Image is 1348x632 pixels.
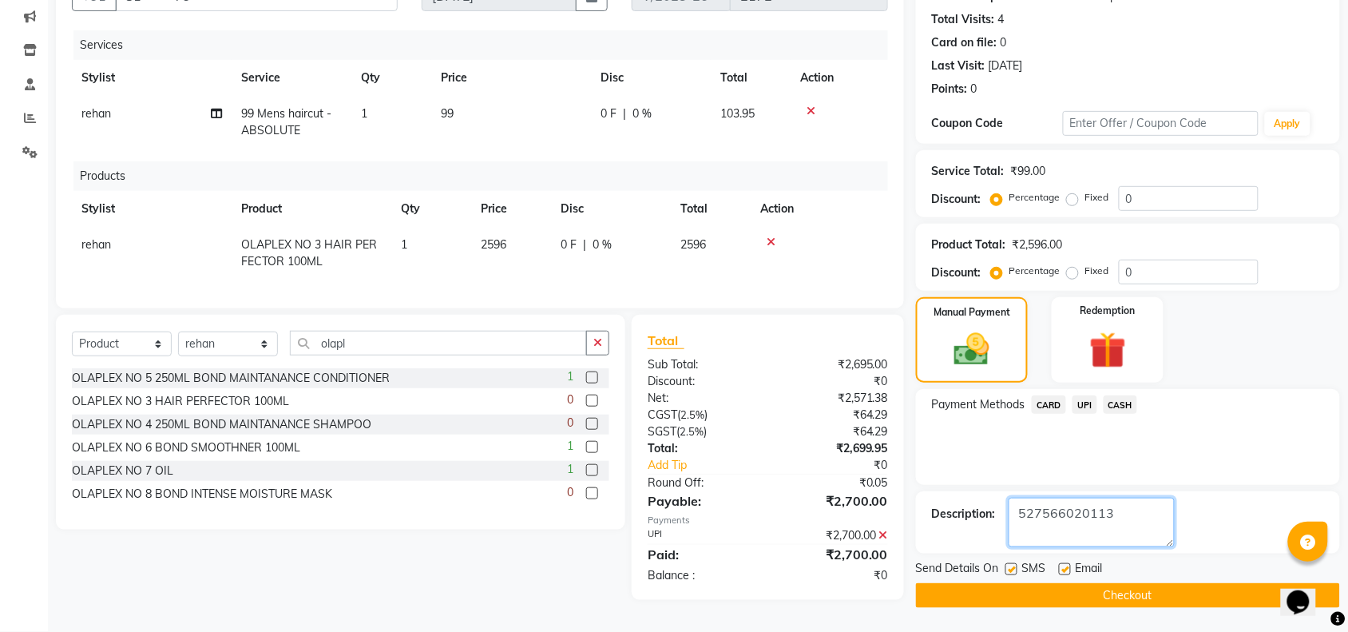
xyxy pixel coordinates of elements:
label: Fixed [1085,190,1109,205]
label: Manual Payment [934,305,1010,320]
span: 0 [567,484,573,501]
span: 99 [441,106,454,121]
div: ₹2,700.00 [767,527,900,544]
span: 0 F [601,105,617,122]
th: Service [232,60,351,96]
span: CGST [648,407,677,422]
input: Enter Offer / Coupon Code [1063,111,1259,136]
span: SMS [1022,560,1046,580]
label: Percentage [1009,264,1061,278]
span: 2596 [481,237,506,252]
th: Disc [551,191,671,227]
div: Services [73,30,900,60]
div: ₹0 [767,567,900,584]
label: Fixed [1085,264,1109,278]
th: Product [232,191,391,227]
span: 1 [567,438,573,455]
th: Price [431,60,591,96]
div: Balance : [636,567,768,584]
div: Product Total: [932,237,1006,253]
span: 99 Mens haircut - ABSOLUTE [241,106,331,137]
th: Qty [351,60,431,96]
div: Coupon Code [932,115,1063,132]
span: Send Details On [916,560,999,580]
th: Price [471,191,551,227]
span: CARD [1032,395,1066,414]
div: ₹64.29 [767,407,900,423]
div: Payable: [636,491,768,511]
span: UPI [1072,395,1097,414]
span: 2.5% [680,425,704,438]
span: OLAPLEX NO 3 HAIR PERFECTOR 100ML [241,237,377,268]
div: Total Visits: [932,11,995,28]
iframe: chat widget [1281,568,1332,616]
div: Description: [932,506,996,523]
label: Redemption [1080,304,1136,318]
span: CASH [1104,395,1138,414]
div: ₹2,571.38 [767,390,900,407]
span: 1 [567,461,573,478]
img: _gift.svg [1078,328,1138,373]
span: | [623,105,626,122]
img: _cash.svg [943,329,1001,370]
a: Add Tip [636,457,790,474]
th: Total [671,191,751,227]
div: ₹2,596.00 [1013,237,1063,253]
span: rehan [81,106,111,121]
span: 103.95 [720,106,755,121]
th: Total [711,60,791,96]
div: 0 [971,81,977,97]
th: Stylist [72,191,232,227]
div: OLAPLEX NO 6 BOND SMOOTHNER 100ML [72,439,300,456]
div: Round Off: [636,475,768,491]
div: OLAPLEX NO 4 250ML BOND MAINTANANCE SHAMPOO [72,416,371,433]
input: Search or Scan [290,331,587,356]
span: 0 % [593,237,612,253]
span: 0 [567,392,573,408]
span: 1 [361,106,367,121]
span: 0 F [561,237,577,253]
div: OLAPLEX NO 8 BOND INTENSE MOISTURE MASK [72,486,332,503]
div: ₹0.05 [767,475,900,491]
th: Action [751,191,888,227]
div: ₹99.00 [1011,163,1046,180]
label: Percentage [1009,190,1061,205]
div: Discount: [932,264,981,281]
div: Last Visit: [932,58,985,74]
span: rehan [81,237,111,252]
span: 2.5% [680,408,704,421]
span: SGST [648,424,676,439]
div: Total: [636,440,768,457]
div: Sub Total: [636,356,768,373]
span: Total [648,332,684,349]
div: ( ) [636,423,768,440]
th: Action [791,60,888,96]
span: 1 [567,368,573,385]
div: 4 [998,11,1005,28]
div: OLAPLEX NO 3 HAIR PERFECTOR 100ML [72,393,289,410]
span: 1 [401,237,407,252]
div: OLAPLEX NO 5 250ML BOND MAINTANANCE CONDITIONER [72,370,390,387]
div: Paid: [636,545,768,564]
div: 0 [1001,34,1007,51]
span: 2596 [680,237,706,252]
button: Apply [1265,112,1310,136]
span: | [583,237,586,253]
div: Points: [932,81,968,97]
button: Checkout [916,583,1340,608]
th: Stylist [72,60,232,96]
div: Discount: [932,191,981,208]
div: Service Total: [932,163,1005,180]
div: ₹0 [790,457,900,474]
div: Payments [648,514,888,527]
th: Disc [591,60,711,96]
div: [DATE] [989,58,1023,74]
span: Payment Methods [932,396,1025,413]
div: OLAPLEX NO 7 OIL [72,463,173,479]
div: Discount: [636,373,768,390]
div: UPI [636,527,768,544]
span: Email [1076,560,1103,580]
div: ₹64.29 [767,423,900,440]
div: Card on file: [932,34,997,51]
div: ₹0 [767,373,900,390]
